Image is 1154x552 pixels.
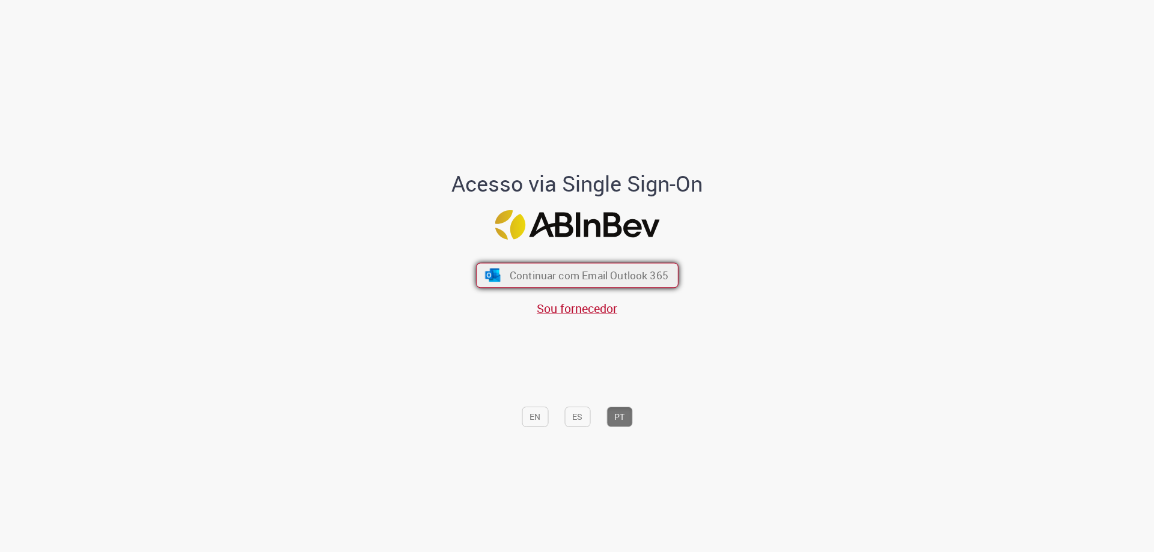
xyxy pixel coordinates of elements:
img: Logo ABInBev [495,210,659,240]
h1: Acesso via Single Sign-On [411,172,744,196]
button: ícone Azure/Microsoft 360 Continuar com Email Outlook 365 [476,263,679,288]
span: Continuar com Email Outlook 365 [509,268,668,282]
a: Sou fornecedor [537,300,617,317]
button: EN [522,407,548,427]
button: PT [606,407,632,427]
img: ícone Azure/Microsoft 360 [484,268,501,282]
button: ES [564,407,590,427]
